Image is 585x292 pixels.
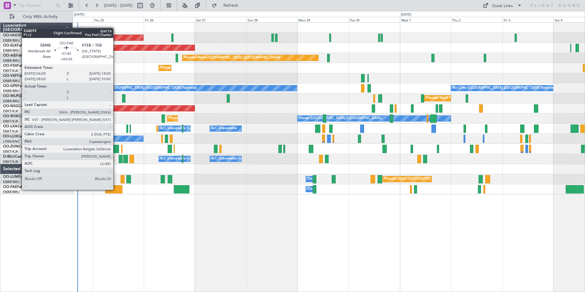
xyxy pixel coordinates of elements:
[3,109,18,114] a: EBKT/KJK
[3,119,18,124] a: EBKT/KJK
[492,3,513,9] div: Quick Links
[56,33,106,42] div: Planned Maint Geneva (Cointrin)
[16,15,65,19] span: Only With Activity
[3,34,36,37] a: OO-HHOFalcon 8X
[3,139,20,144] a: LFSN/ENC
[3,44,17,47] span: OO-ELK
[184,53,280,62] div: Planned Maint [GEOGRAPHIC_DATA] ([GEOGRAPHIC_DATA])
[144,17,195,22] div: Fri 26
[3,190,20,194] a: EBBR/BRU
[3,74,34,78] a: OO-VSFFalcon 8X
[3,175,35,179] a: OO-LUMFalcon 7X
[3,34,19,37] span: OO-HHO
[3,54,33,58] a: OO-AIEFalcon 7X
[211,154,309,163] div: A/C Unavailable [GEOGRAPHIC_DATA]-[GEOGRAPHIC_DATA]
[3,99,20,103] a: EBBR/BRU
[3,104,18,108] span: OO-NSG
[3,135,51,138] a: OO-LUXCessna Citation CJ4
[19,1,54,10] input: Trip Number
[160,154,274,163] div: A/C Unavailable [GEOGRAPHIC_DATA] ([GEOGRAPHIC_DATA] National)
[451,17,502,22] div: Thu 2
[160,63,232,73] div: Planned Maint Kortrijk-[GEOGRAPHIC_DATA]
[209,1,246,10] button: Refresh
[195,17,246,22] div: Sat 27
[384,174,495,184] div: Planned Maint [GEOGRAPHIC_DATA] ([GEOGRAPHIC_DATA] National)
[218,3,244,8] span: Refresh
[401,12,411,17] div: [DATE]
[502,17,553,22] div: Fri 3
[299,114,382,123] div: Owner [GEOGRAPHIC_DATA]-[GEOGRAPHIC_DATA]
[3,94,18,98] span: OO-WLP
[3,114,52,118] a: OO-ROKCessna Citation CJ4
[211,124,237,133] div: A/C Unavailable
[3,129,18,134] a: EBKT/KJK
[3,84,54,88] a: OO-GPEFalcon 900EX EASy II
[3,48,20,53] a: EBBR/BRU
[3,84,17,88] span: OO-GPE
[246,17,297,22] div: Sun 28
[3,185,34,189] a: OO-FAEFalcon 7X
[3,175,18,179] span: OO-LUM
[348,17,400,22] div: Tue 30
[3,135,17,138] span: OO-LUX
[480,1,525,10] button: Quick Links
[3,94,39,98] a: OO-WLPGlobal 5500
[93,17,144,22] div: Thu 25
[400,17,451,22] div: Wed 1
[3,69,18,73] a: EBKT/KJK
[3,104,52,108] a: OO-NSGCessna Citation CJ4
[160,124,274,133] div: A/C Unavailable [GEOGRAPHIC_DATA] ([GEOGRAPHIC_DATA] National)
[7,12,66,22] button: Only With Activity
[74,12,84,17] div: [DATE]
[109,154,177,163] div: Planned Maint Nice ([GEOGRAPHIC_DATA])
[3,114,18,118] span: OO-ROK
[3,180,20,184] a: EBBR/BRU
[3,155,48,159] a: D-IBLUCessna Citation M2
[3,155,15,159] span: D-IBLU
[3,149,18,154] a: EBKT/KJK
[3,38,20,43] a: EBBR/BRU
[3,58,20,63] a: EBBR/BRU
[3,185,17,189] span: OO-FAE
[426,94,470,103] div: Planned Maint Milan (Linate)
[3,44,34,47] a: OO-ELKFalcon 8X
[3,79,20,83] a: EBBR/BRU
[307,185,349,194] div: Owner Melsbroek Air Base
[3,89,20,93] a: EBBR/BRU
[3,145,18,148] span: OO-ZUN
[3,125,17,128] span: OO-LXA
[104,3,133,8] span: [DATE] - [DATE]
[169,114,240,123] div: Planned Maint Kortrijk-[GEOGRAPHIC_DATA]
[3,64,34,68] a: OO-FSXFalcon 7X
[453,84,555,93] div: No Crew [GEOGRAPHIC_DATA] ([GEOGRAPHIC_DATA] National)
[3,145,52,148] a: OO-ZUNCessna Citation CJ4
[94,84,197,93] div: No Crew [GEOGRAPHIC_DATA] ([GEOGRAPHIC_DATA] National)
[3,159,18,164] a: EBKT/KJK
[307,174,349,184] div: Owner Melsbroek Air Base
[3,64,17,68] span: OO-FSX
[3,54,16,58] span: OO-AIE
[3,74,17,78] span: OO-VSF
[297,17,348,22] div: Mon 29
[3,125,51,128] a: OO-LXACessna Citation CJ4
[107,84,218,93] div: Planned Maint [GEOGRAPHIC_DATA] ([GEOGRAPHIC_DATA] National)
